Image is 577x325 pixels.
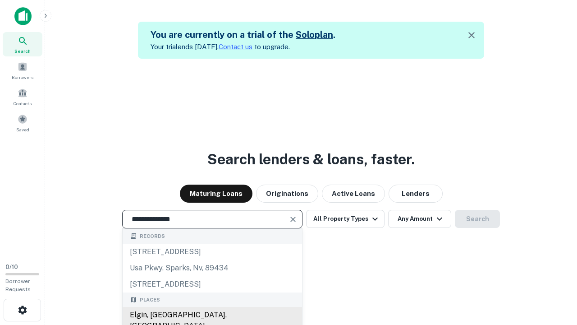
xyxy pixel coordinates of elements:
[322,185,385,203] button: Active Loans
[296,29,333,40] a: Soloplan
[123,260,302,276] div: usa pkwy, sparks, nv, 89434
[151,42,335,52] p: Your trial ends [DATE]. to upgrade.
[3,32,42,56] a: Search
[123,276,302,292] div: [STREET_ADDRESS]
[532,253,577,296] iframe: Chat Widget
[140,232,165,240] span: Records
[256,185,318,203] button: Originations
[14,47,31,55] span: Search
[123,244,302,260] div: [STREET_ADDRESS]
[151,28,335,42] h5: You are currently on a trial of the .
[5,264,18,270] span: 0 / 10
[180,185,252,203] button: Maturing Loans
[3,84,42,109] a: Contacts
[287,213,299,226] button: Clear
[14,7,32,25] img: capitalize-icon.png
[219,43,252,51] a: Contact us
[306,210,385,228] button: All Property Types
[3,58,42,83] a: Borrowers
[3,111,42,135] a: Saved
[388,210,451,228] button: Any Amount
[140,296,160,304] span: Places
[5,278,31,292] span: Borrower Requests
[389,185,443,203] button: Lenders
[14,100,32,107] span: Contacts
[207,149,415,170] h3: Search lenders & loans, faster.
[12,74,33,81] span: Borrowers
[16,126,29,133] span: Saved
